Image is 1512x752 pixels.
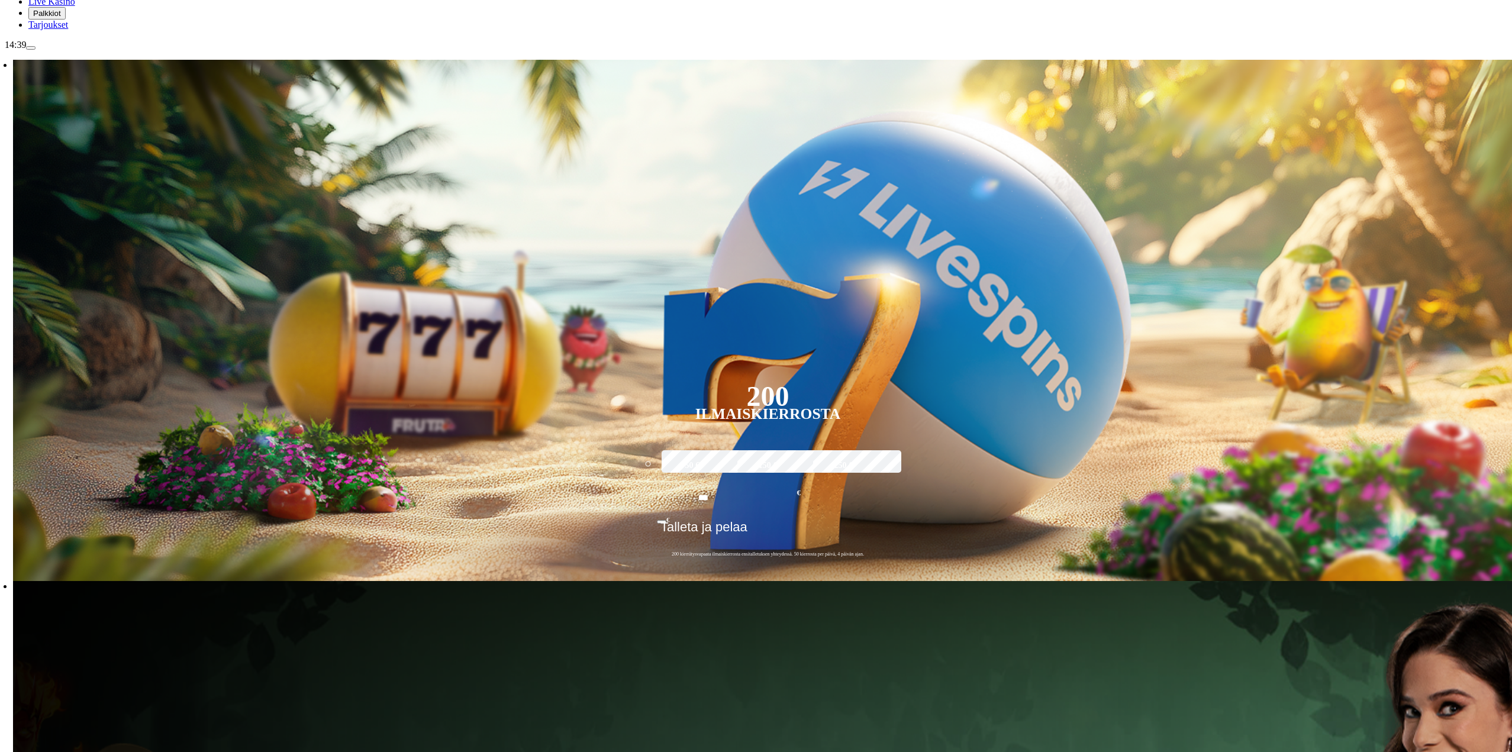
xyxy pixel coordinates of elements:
span: Tarjoukset [28,20,68,30]
span: € [666,516,670,523]
button: menu [26,46,36,50]
label: 50 € [659,448,726,483]
label: 250 € [810,448,877,483]
div: 200 [746,389,789,404]
a: gift-inverted iconTarjoukset [28,20,68,30]
label: 150 € [734,448,801,483]
div: Ilmaiskierrosta [695,407,841,421]
span: 14:39 [5,40,26,50]
button: Talleta ja pelaa [657,519,879,544]
span: € [797,488,801,499]
button: reward iconPalkkiot [28,7,66,20]
span: 200 kierrätysvapaata ilmaiskierrosta ensitalletuksen yhteydessä. 50 kierrosta per päivä, 4 päivän... [657,551,879,557]
span: Palkkiot [33,9,61,18]
span: Talleta ja pelaa [660,519,747,543]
